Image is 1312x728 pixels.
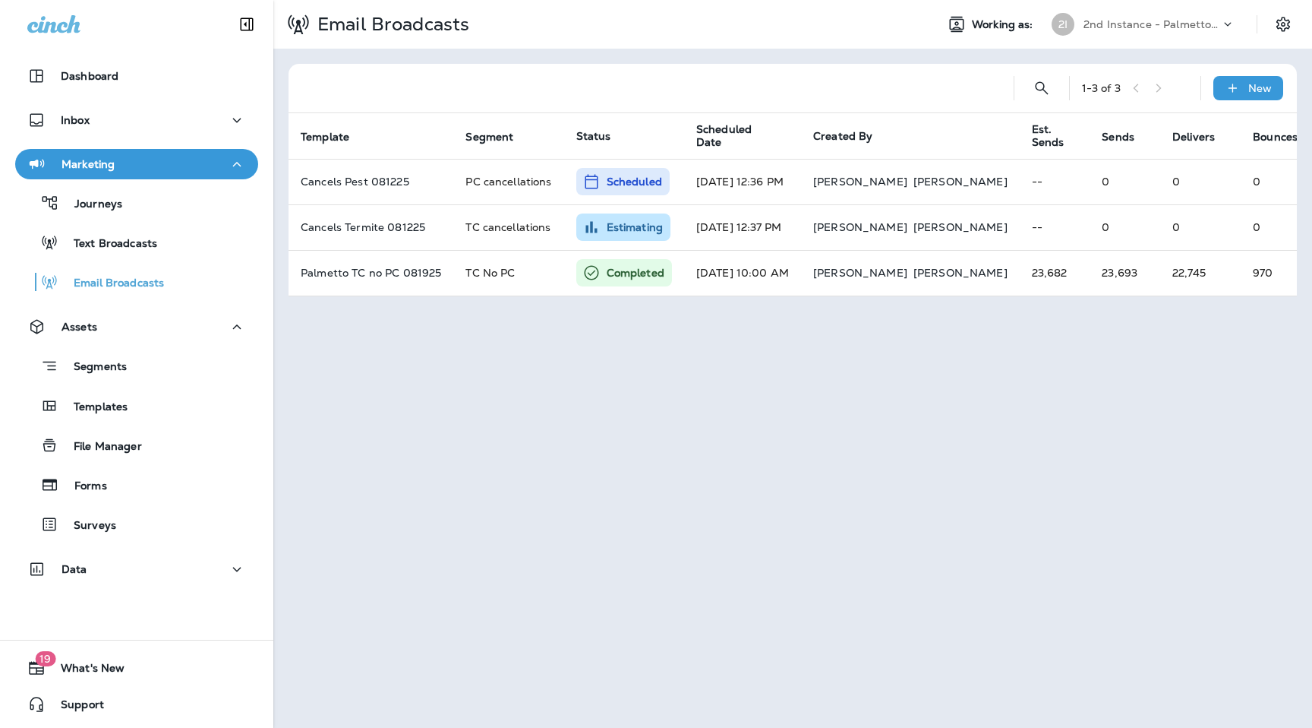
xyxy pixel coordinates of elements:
[813,221,907,233] p: [PERSON_NAME]
[301,267,441,279] p: Palmetto TC no PC 081925
[59,480,107,494] p: Forms
[15,689,258,720] button: Support
[46,698,104,717] span: Support
[15,61,258,91] button: Dashboard
[465,220,550,234] span: TC cancellations
[15,226,258,258] button: Text Broadcasts
[301,176,441,188] p: Cancels Pest 081225
[1172,131,1215,144] span: Delivers
[684,204,801,250] td: [DATE] 12:37 PM
[1020,204,1090,250] td: --
[15,312,258,342] button: Assets
[15,469,258,501] button: Forms
[696,123,775,149] span: Scheduled Date
[1090,159,1160,204] td: 0
[61,114,90,126] p: Inbox
[576,129,611,143] span: Status
[813,267,907,279] p: [PERSON_NAME]
[913,221,1008,233] p: [PERSON_NAME]
[15,554,258,584] button: Data
[301,131,349,144] span: Template
[58,400,128,415] p: Templates
[972,18,1036,31] span: Working as:
[1160,159,1241,204] td: 0
[684,159,801,204] td: [DATE] 12:36 PM
[684,250,801,296] td: [DATE] 10:00 AM
[61,321,97,333] p: Assets
[813,176,907,188] p: [PERSON_NAME]
[1090,204,1160,250] td: 0
[465,175,551,188] span: PC cancellations
[1172,130,1235,144] span: Delivers
[58,360,127,375] p: Segments
[225,9,268,40] button: Collapse Sidebar
[813,129,872,143] span: Created By
[913,176,1008,188] p: [PERSON_NAME]
[465,130,533,144] span: Segment
[15,508,258,540] button: Surveys
[61,70,118,82] p: Dashboard
[15,653,258,683] button: 19What's New
[465,131,513,144] span: Segment
[15,105,258,135] button: Inbox
[58,237,157,252] p: Text Broadcasts
[15,187,258,219] button: Journeys
[1102,131,1134,144] span: Sends
[46,662,125,680] span: What's New
[15,390,258,422] button: Templates
[1082,82,1121,94] div: 1 - 3 of 3
[1032,123,1084,149] span: Est. Sends
[1083,18,1220,30] p: 2nd Instance - Palmetto Exterminators LLC
[1160,250,1241,296] td: 22,745
[61,158,115,170] p: Marketing
[59,198,122,212] p: Journeys
[15,350,258,382] button: Segments
[913,267,1008,279] p: [PERSON_NAME]
[607,220,663,235] p: Estimating
[61,563,87,575] p: Data
[1052,13,1074,36] div: 2I
[15,149,258,179] button: Marketing
[58,519,116,533] p: Surveys
[58,277,164,291] p: Email Broadcasts
[1248,82,1272,94] p: New
[1090,250,1160,296] td: 23,693
[301,221,441,233] p: Cancels Termite 081225
[1032,123,1064,149] span: Est. Sends
[15,266,258,298] button: Email Broadcasts
[465,266,515,280] span: TC No PC
[1160,204,1241,250] td: 0
[607,174,662,189] p: Scheduled
[35,651,55,666] span: 19
[15,429,258,461] button: File Manager
[301,130,369,144] span: Template
[1020,159,1090,204] td: --
[1027,73,1057,103] button: Search Email Broadcasts
[1020,250,1090,296] td: 23,682
[1102,130,1154,144] span: Sends
[58,440,142,454] p: File Manager
[1269,11,1297,38] button: Settings
[607,265,664,280] p: Completed
[311,13,469,36] p: Email Broadcasts
[1253,131,1298,144] span: Bounces
[696,123,795,149] span: Scheduled Date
